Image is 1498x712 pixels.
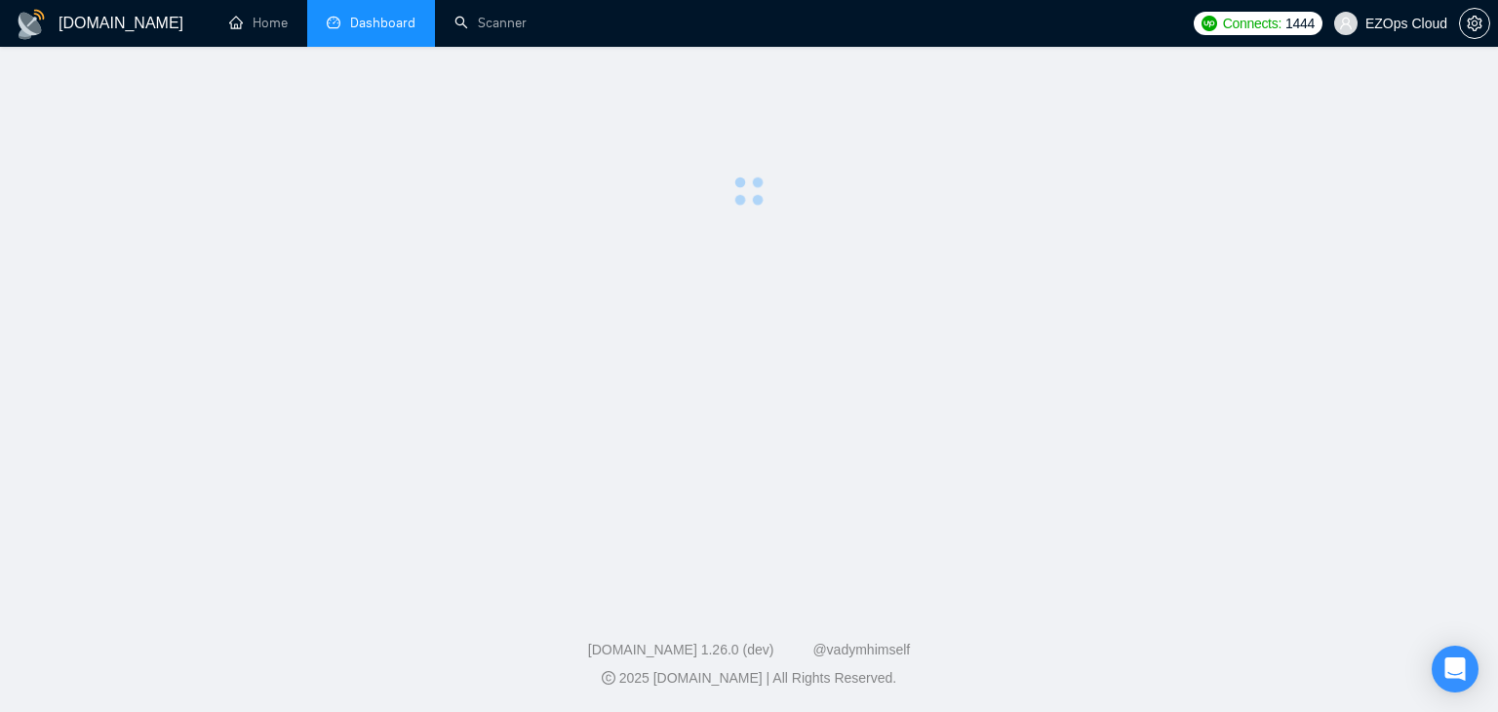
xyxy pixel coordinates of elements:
[16,9,47,40] img: logo
[1285,13,1315,34] span: 1444
[812,642,910,657] a: @vadymhimself
[327,16,340,29] span: dashboard
[16,668,1482,689] div: 2025 [DOMAIN_NAME] | All Rights Reserved.
[602,671,615,685] span: copyright
[1460,16,1489,31] span: setting
[1432,646,1478,692] div: Open Intercom Messenger
[229,15,288,31] a: homeHome
[1223,13,1281,34] span: Connects:
[350,15,415,31] span: Dashboard
[1202,16,1217,31] img: upwork-logo.png
[588,642,774,657] a: [DOMAIN_NAME] 1.26.0 (dev)
[1339,17,1353,30] span: user
[1459,8,1490,39] button: setting
[1459,16,1490,31] a: setting
[454,15,527,31] a: searchScanner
